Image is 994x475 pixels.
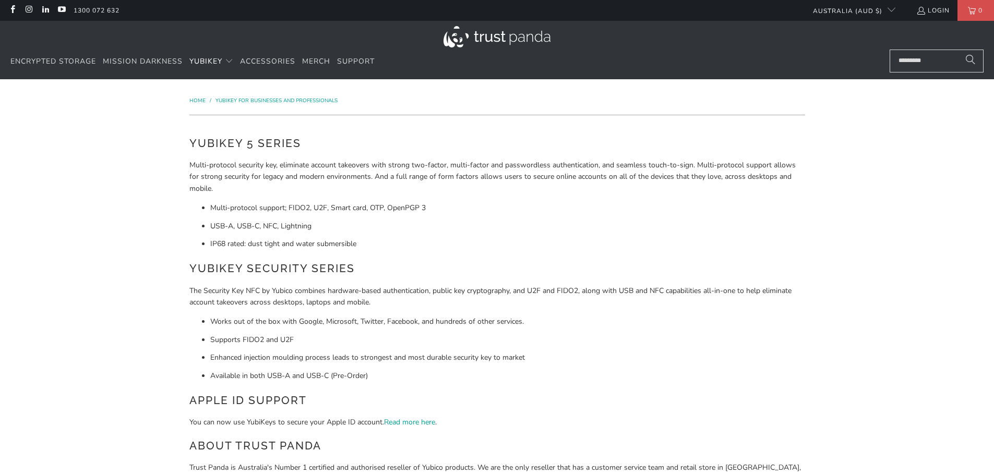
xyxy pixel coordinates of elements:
a: 1300 072 632 [74,5,119,16]
h2: YubiKey Security Series [189,260,805,277]
li: USB-A, USB-C, NFC, Lightning [210,221,805,232]
h2: Apple ID Support [189,392,805,409]
a: Merch [302,50,330,74]
span: YubiKey [189,56,222,66]
h2: About Trust Panda [189,437,805,454]
li: IP68 rated: dust tight and water submersible [210,238,805,250]
input: Search... [890,50,984,72]
span: Support [337,56,375,66]
img: Trust Panda Australia [444,26,550,47]
span: Accessories [240,56,295,66]
li: Enhanced injection moulding process leads to strongest and most durable security key to market [210,352,805,363]
a: Trust Panda Australia on YouTube [57,6,66,15]
a: YubiKey for Businesses and Professionals [215,97,338,104]
span: Home [189,97,206,104]
a: Encrypted Storage [10,50,96,74]
span: Mission Darkness [103,56,183,66]
a: Support [337,50,375,74]
span: / [210,97,211,104]
li: Available in both USB-A and USB-C (Pre-Order) [210,370,805,382]
li: Supports FIDO2 and U2F [210,334,805,346]
nav: Translation missing: en.navigation.header.main_nav [10,50,375,74]
a: Login [916,5,950,16]
span: Encrypted Storage [10,56,96,66]
li: Works out of the box with Google, Microsoft, Twitter, Facebook, and hundreds of other services. [210,316,805,327]
p: The Security Key NFC by Yubico combines hardware-based authentication, public key cryptography, a... [189,285,805,309]
a: Home [189,97,207,104]
button: Search [957,50,984,72]
p: You can now use YubiKeys to secure your Apple ID account. . [189,417,805,428]
a: Accessories [240,50,295,74]
p: Multi-protocol security key, eliminate account takeovers with strong two-factor, multi-factor and... [189,160,805,194]
h2: YubiKey 5 Series [189,135,805,152]
a: Trust Panda Australia on LinkedIn [41,6,50,15]
a: Trust Panda Australia on Facebook [8,6,17,15]
span: Merch [302,56,330,66]
summary: YubiKey [189,50,233,74]
a: Trust Panda Australia on Instagram [24,6,33,15]
a: Mission Darkness [103,50,183,74]
a: Read more here [384,417,435,427]
li: Multi-protocol support; FIDO2, U2F, Smart card, OTP, OpenPGP 3 [210,202,805,214]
